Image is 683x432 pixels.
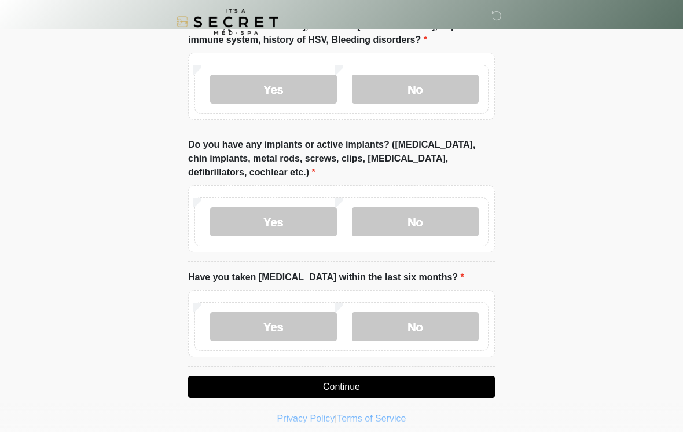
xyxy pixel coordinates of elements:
[352,207,479,236] label: No
[188,376,495,398] button: Continue
[177,9,278,35] img: It's A Secret Med Spa Logo
[277,413,335,423] a: Privacy Policy
[210,312,337,341] label: Yes
[210,207,337,236] label: Yes
[188,270,464,284] label: Have you taken [MEDICAL_DATA] within the last six months?
[352,312,479,341] label: No
[335,413,337,423] a: |
[188,138,495,180] label: Do you have any implants or active implants? ([MEDICAL_DATA], chin implants, metal rods, screws, ...
[210,75,337,104] label: Yes
[337,413,406,423] a: Terms of Service
[352,75,479,104] label: No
